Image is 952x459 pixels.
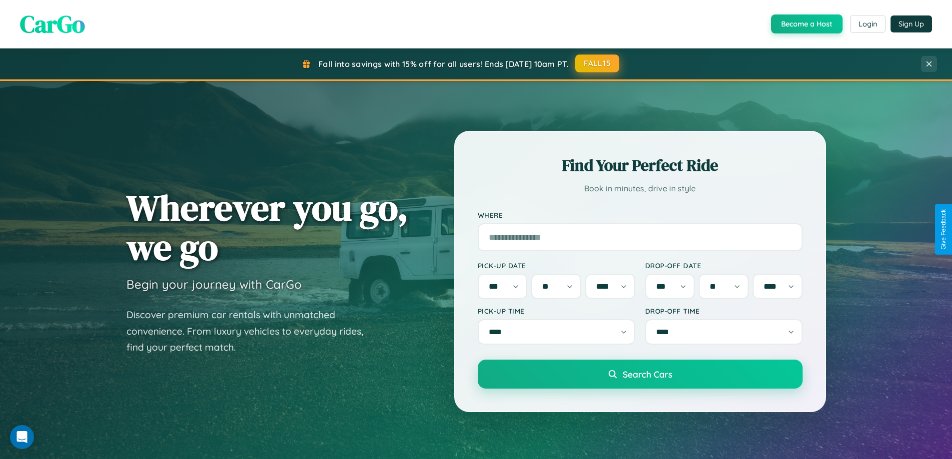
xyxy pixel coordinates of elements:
label: Where [478,211,803,219]
label: Pick-up Date [478,261,635,270]
button: Login [850,15,886,33]
label: Drop-off Date [645,261,803,270]
span: CarGo [20,7,85,40]
button: Sign Up [891,15,932,32]
label: Drop-off Time [645,307,803,315]
div: Give Feedback [940,209,947,250]
span: Search Cars [623,369,672,380]
span: Fall into savings with 15% off for all users! Ends [DATE] 10am PT. [318,59,569,69]
h3: Begin your journey with CarGo [126,277,302,292]
p: Discover premium car rentals with unmatched convenience. From luxury vehicles to everyday rides, ... [126,307,376,356]
h1: Wherever you go, we go [126,188,408,267]
p: Book in minutes, drive in style [478,181,803,196]
button: Become a Host [771,14,843,33]
label: Pick-up Time [478,307,635,315]
h2: Find Your Perfect Ride [478,154,803,176]
button: Search Cars [478,360,803,389]
button: FALL15 [575,54,619,72]
div: Open Intercom Messenger [10,425,34,449]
